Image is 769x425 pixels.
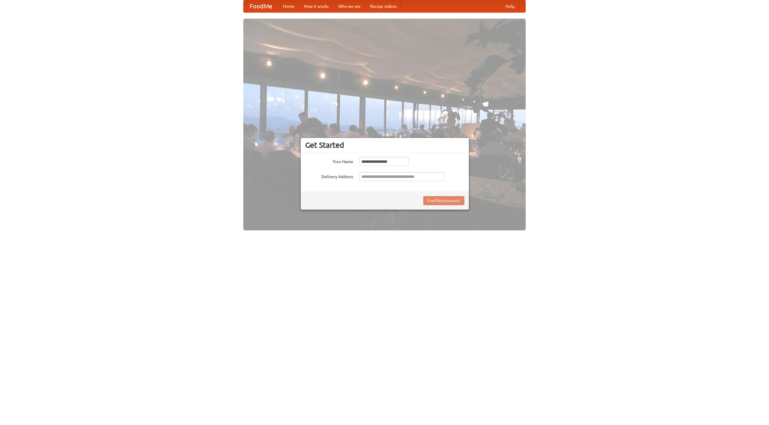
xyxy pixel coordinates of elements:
h3: Get Started [305,141,464,150]
a: Who we are [333,0,365,12]
button: Find Restaurants! [423,196,464,205]
label: Delivery Address [305,172,353,180]
label: Your Name [305,157,353,165]
a: Help [501,0,519,12]
a: FoodMe [244,0,278,12]
a: Recipe videos [365,0,401,12]
a: Home [278,0,299,12]
a: How it works [299,0,333,12]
